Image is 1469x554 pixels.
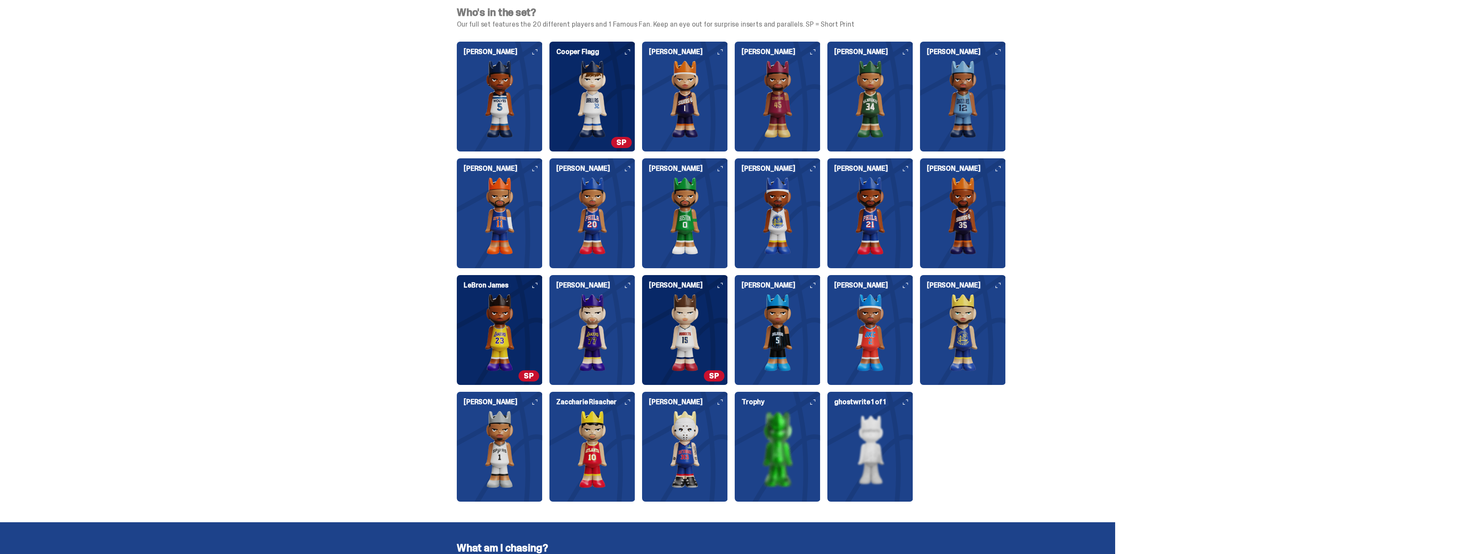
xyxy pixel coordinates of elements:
[549,411,635,488] img: card image
[457,177,543,254] img: card image
[927,48,1006,55] h6: [PERSON_NAME]
[464,282,543,289] h6: LeBron James
[927,165,1006,172] h6: [PERSON_NAME]
[735,294,820,371] img: card image
[735,177,820,254] img: card image
[642,411,728,488] img: card image
[827,61,913,138] img: card image
[920,61,1006,138] img: card image
[735,411,820,488] img: card image
[742,282,820,289] h6: [PERSON_NAME]
[704,370,724,381] span: SP
[742,399,820,406] h6: Trophy
[742,165,820,172] h6: [PERSON_NAME]
[920,294,1006,371] img: card image
[642,294,728,371] img: card image
[464,165,543,172] h6: [PERSON_NAME]
[457,294,543,371] img: card image
[556,165,635,172] h6: [PERSON_NAME]
[827,294,913,371] img: card image
[642,177,728,254] img: card image
[556,48,635,55] h6: Cooper Flagg
[649,48,728,55] h6: [PERSON_NAME]
[735,61,820,138] img: card image
[834,165,913,172] h6: [PERSON_NAME]
[464,48,543,55] h6: [PERSON_NAME]
[457,7,1006,18] h4: Who's in the set?
[556,399,635,406] h6: Zaccharie Risacher
[649,399,728,406] h6: [PERSON_NAME]
[457,411,543,488] img: card image
[649,165,728,172] h6: [PERSON_NAME]
[649,282,728,289] h6: [PERSON_NAME]
[556,282,635,289] h6: [PERSON_NAME]
[549,177,635,254] img: card image
[549,61,635,138] img: card image
[834,48,913,55] h6: [PERSON_NAME]
[742,48,820,55] h6: [PERSON_NAME]
[457,21,1006,28] p: Our full set features the 20 different players and 1 Famous Fan. Keep an eye out for surprise ins...
[927,282,1006,289] h6: [PERSON_NAME]
[457,61,543,138] img: card image
[457,543,1006,553] h4: What am I chasing?
[464,399,543,406] h6: [PERSON_NAME]
[834,282,913,289] h6: [PERSON_NAME]
[834,399,913,406] h6: ghostwrite 1 of 1
[920,177,1006,254] img: card image
[642,61,728,138] img: card image
[827,411,913,488] img: card image
[827,177,913,254] img: card image
[519,370,539,381] span: SP
[549,294,635,371] img: card image
[611,137,632,148] span: SP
